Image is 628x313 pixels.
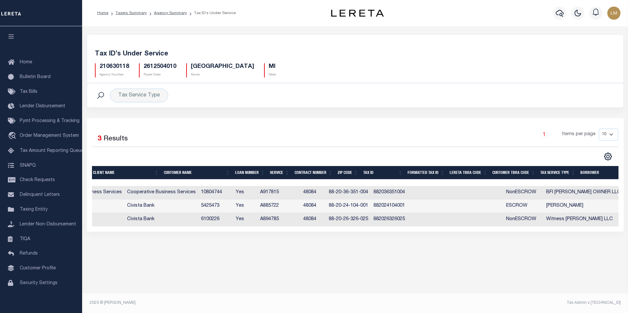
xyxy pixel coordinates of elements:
[301,213,326,226] td: 48084
[331,10,384,17] img: logo-dark.svg
[8,132,18,140] i: travel_explore
[233,213,258,226] td: Yes
[187,10,236,16] li: Tax ID’s Under Service
[326,186,371,199] td: 88-20-36-351-004
[154,11,187,15] a: Agency Summary
[371,186,413,199] td: 882036351004
[504,199,544,213] td: ESCROW
[124,199,198,213] td: Civista Bank
[90,166,161,179] th: Client Name: activate to sort column ascending
[233,186,258,199] td: Yes
[447,166,490,179] th: LERETA TBRA Code: activate to sort column ascending
[405,166,447,179] th: Formatted Tax ID: activate to sort column ascending
[20,163,36,168] span: SNAPQ
[371,199,413,213] td: 882024104001
[100,73,129,77] p: Agency Number
[116,11,147,15] a: Taxers Summary
[258,199,301,213] td: A885722
[161,166,233,179] th: Customer Name: activate to sort column ascending
[269,73,276,77] p: State
[541,131,548,138] a: 1
[361,166,405,179] th: Tax ID: activate to sort column ascending
[504,213,544,226] td: NonESCROW
[191,73,254,77] p: Name
[20,251,38,256] span: Refunds
[20,193,60,197] span: Delinquent Letters
[233,199,258,213] td: Yes
[95,50,616,58] h5: Tax ID’s Under Service
[544,199,623,213] td: [PERSON_NAME]
[258,186,301,199] td: A917815
[144,63,176,71] h5: 2612504010
[100,63,129,71] h5: 210630118
[20,178,55,182] span: Check Requests
[233,166,267,179] th: Loan Number: activate to sort column ascending
[335,166,361,179] th: Zip Code: activate to sort column ascending
[562,131,595,138] span: Items per page
[20,222,76,227] span: Lender Non-Disbursement
[538,166,578,179] th: Tax Service Type: activate to sort column ascending
[269,63,276,71] h5: MI
[504,186,544,199] td: NonESCROW
[301,186,326,199] td: 48084
[20,119,79,123] span: Pymt Processing & Tracking
[360,300,621,306] div: Tax Admin v.[TECHNICAL_ID]
[490,166,538,179] th: Customer TBRA Code: activate to sort column ascending
[20,134,79,138] span: Order Management System
[198,213,233,226] td: 6100226
[258,213,301,226] td: A894785
[124,213,198,226] td: Civista Bank
[20,281,57,285] span: Security Settings
[544,213,623,226] td: Witness [PERSON_NAME] LLC
[20,207,48,212] span: Taxing Entity
[191,63,254,71] h5: [GEOGRAPHIC_DATA]
[85,300,355,306] div: 2025 © [PERSON_NAME].
[124,186,198,199] td: Cooperative Business Services
[544,186,623,199] td: BFI [PERSON_NAME] OWNER LLC
[198,186,233,199] td: 10804744
[326,199,371,213] td: 88-20-24-104-001
[97,11,108,15] a: Home
[20,75,51,79] span: Bulletin Board
[103,134,128,144] label: Results
[198,199,233,213] td: 5425473
[301,199,326,213] td: 48084
[20,90,37,94] span: Tax Bills
[98,136,101,142] span: 3
[607,7,620,20] img: svg+xml;base64,PHN2ZyB4bWxucz0iaHR0cDovL3d3dy53My5vcmcvMjAwMC9zdmciIHBvaW50ZXItZXZlbnRzPSJub25lIi...
[110,89,168,102] div: Tax Service Type
[20,104,65,109] span: Lender Disbursement
[144,73,176,77] p: Payee Code
[20,266,56,271] span: Customer Profile
[267,166,292,179] th: Service: activate to sort column ascending
[371,213,413,226] td: 882026326025
[20,60,32,65] span: Home
[20,237,30,241] span: TIQA
[292,166,335,179] th: Contract Number: activate to sort column ascending
[20,149,84,153] span: Tax Amount Reporting Queue
[326,213,371,226] td: 88-20-26-326-025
